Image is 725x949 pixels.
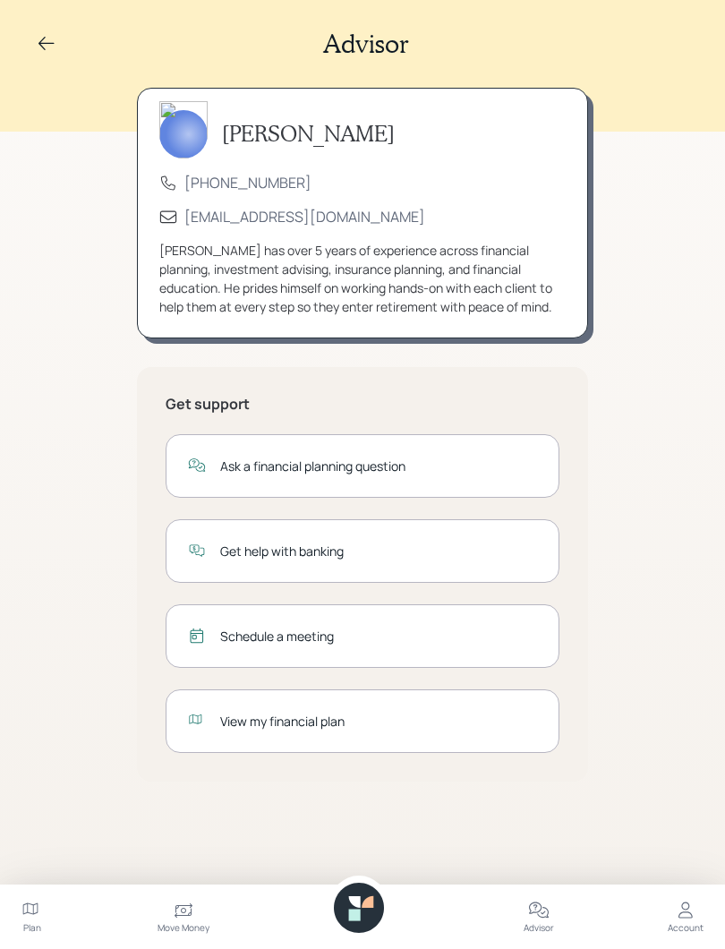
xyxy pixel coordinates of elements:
[222,121,395,147] h3: [PERSON_NAME]
[323,29,409,59] h2: Advisor
[668,921,704,935] div: Account
[158,921,209,935] div: Move Money
[524,921,554,935] div: Advisor
[166,396,559,413] h5: Get support
[159,101,208,158] img: michael-russo-headshot.png
[220,712,537,731] div: View my financial plan
[220,542,537,560] div: Get help with banking
[184,173,311,192] a: [PHONE_NUMBER]
[220,457,537,475] div: Ask a financial planning question
[159,241,566,316] div: [PERSON_NAME] has over 5 years of experience across financial planning, investment advising, insu...
[220,627,537,645] div: Schedule a meeting
[23,921,41,935] div: Plan
[184,207,425,227] a: [EMAIL_ADDRESS][DOMAIN_NAME]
